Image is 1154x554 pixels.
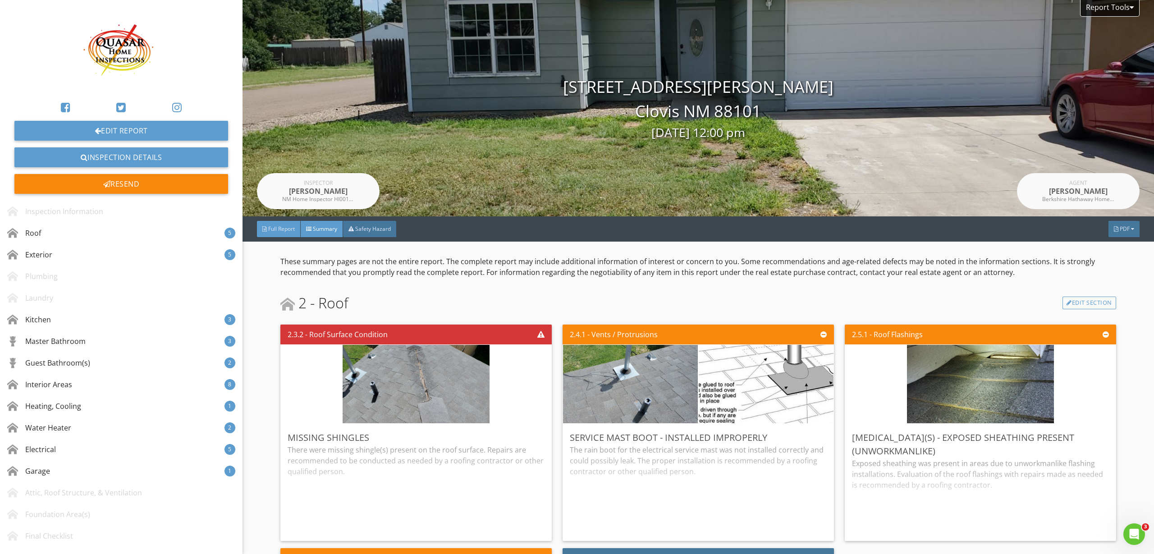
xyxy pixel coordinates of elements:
div: Laundry [7,293,53,303]
a: Inspection Details [14,147,228,167]
div: 2 [224,357,235,368]
div: [MEDICAL_DATA](s) - Exposed Sheathing Present (unworkmanlike) [852,431,1109,458]
span: PDF [1120,225,1130,233]
div: 2.5.1 - Roof Flashings [852,329,923,340]
div: Interior Areas [7,379,72,390]
div: 5 [224,249,235,260]
div: Electrical [7,444,56,455]
div: Agent [1042,180,1114,186]
iframe: Intercom live chat [1123,523,1145,545]
div: Roof [7,228,41,238]
span: 2 - Roof [280,292,348,314]
span: 3 [1142,523,1149,531]
div: Guest Bathroom(s) [7,357,90,368]
div: 5 [224,444,235,455]
div: Heating, Cooling [7,401,81,412]
a: Edit Report [14,121,228,141]
div: Exterior [7,249,52,260]
div: Water Heater [7,422,71,433]
div: 3 [224,314,235,325]
img: photo.jpg [343,286,490,482]
div: 2.4.1 - Vents / Protrusions [570,329,658,340]
div: Final Checklist [7,531,73,541]
div: NM Home Inspector HI0018, WDO 67251 [282,197,354,202]
a: Inspector [PERSON_NAME] NM Home Inspector HI0018, WDO 67251 [257,173,380,209]
span: Full Report [268,225,295,233]
div: Garage [7,466,50,476]
div: Inspection Information [7,206,103,217]
div: [PERSON_NAME] [1042,186,1114,197]
div: 1 [224,401,235,412]
div: [STREET_ADDRESS][PERSON_NAME] Clovis NM 88101 [243,75,1154,142]
img: QHI_Logo.jpg [78,7,165,94]
img: img_5637.jpg [635,286,897,482]
img: photo.jpg [557,286,704,482]
div: Resend [14,174,228,194]
div: [DATE] 12:00 pm [243,124,1154,142]
div: 2 [224,422,235,433]
div: 2.3.2 - Roof Surface Condition [288,329,388,340]
div: 3 [224,336,235,347]
div: Foundation Area(s) [7,509,90,520]
div: Inspector [282,180,354,186]
img: photo.jpg [907,286,1054,482]
div: Service Mast Boot - Installed Improperly [570,431,827,444]
span: Safety Hazard [355,225,391,233]
div: Plumbing [7,271,58,282]
p: These summary pages are not the entire report. The complete report may include additional informa... [280,256,1116,278]
div: Kitchen [7,314,51,325]
div: Missing Shingles [288,431,545,444]
span: Summary [313,225,337,233]
div: Attic, Roof Structure, & Ventilation [7,487,142,498]
div: 8 [224,379,235,390]
div: 1 [224,466,235,476]
div: Berkshire Hathaway Home Services [1042,197,1114,202]
div: Master Bathroom [7,336,86,347]
div: [PERSON_NAME] [282,186,354,197]
a: Edit Section [1062,297,1116,309]
div: 5 [224,228,235,238]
